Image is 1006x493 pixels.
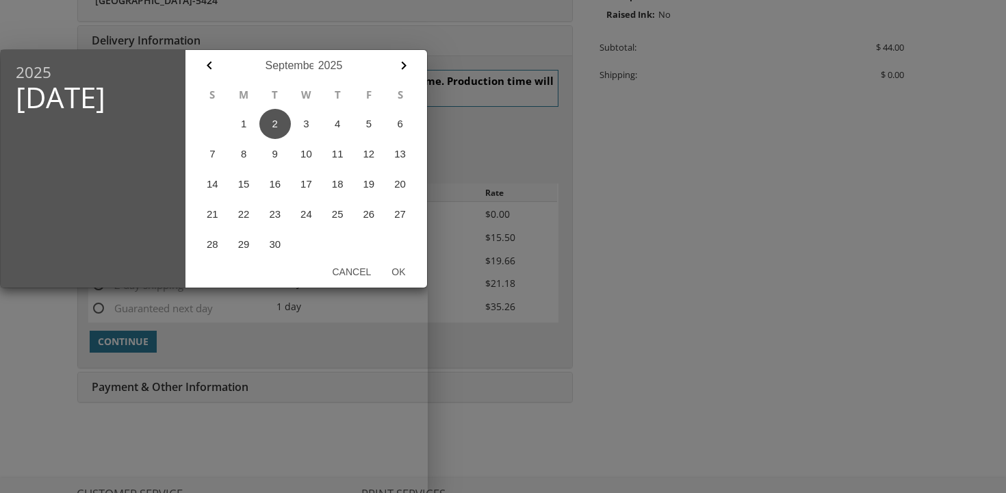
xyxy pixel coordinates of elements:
button: 14 [197,169,229,199]
button: 2 [259,109,291,139]
button: 28 [197,229,229,260]
button: 8 [228,139,259,169]
button: 19 [353,169,385,199]
button: 5 [353,109,385,139]
button: 29 [228,229,259,260]
abbr: Thursday [335,88,341,101]
button: 22 [228,199,259,229]
button: 15 [228,169,259,199]
button: 10 [291,139,322,169]
abbr: Saturday [398,88,403,101]
button: 4 [322,109,353,139]
button: 3 [291,109,322,139]
abbr: Friday [366,88,372,101]
button: 11 [322,139,353,169]
button: 7 [197,139,229,169]
abbr: Wednesday [301,88,311,101]
button: Cancel [322,260,381,284]
button: 20 [385,169,416,199]
button: 25 [322,199,353,229]
button: 18 [322,169,353,199]
button: 27 [385,199,416,229]
abbr: Sunday [209,88,215,101]
span: 2025 [16,64,170,81]
button: 6 [385,109,416,139]
abbr: Tuesday [272,88,278,101]
button: 23 [259,199,291,229]
button: 16 [259,169,291,199]
button: 12 [353,139,385,169]
button: 21 [197,199,229,229]
button: 24 [291,199,322,229]
span: [DATE] [16,81,170,113]
button: 26 [353,199,385,229]
button: 30 [259,229,291,260]
abbr: Monday [239,88,248,101]
button: 9 [259,139,291,169]
button: 1 [228,109,259,139]
button: Ok [381,260,415,284]
button: 17 [291,169,322,199]
button: 13 [385,139,416,169]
